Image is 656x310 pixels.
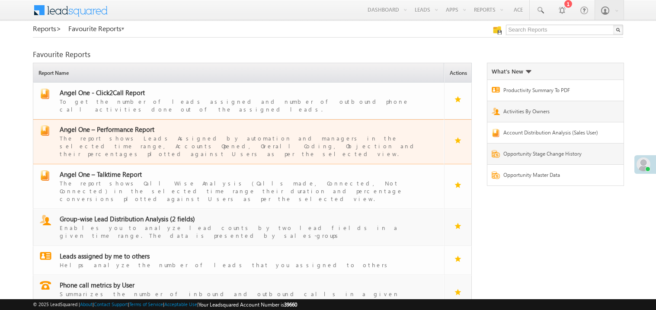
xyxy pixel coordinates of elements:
[38,170,440,203] a: report Angel One – Talktime ReportThe report shows Call Wise Analysis (Calls made, Connected, Not...
[164,301,197,307] a: Acceptable Use
[492,171,500,179] img: Report
[129,301,163,307] a: Terms of Service
[60,223,428,240] div: Enables you to analyze lead counts by two lead fields in a given time range. The data is presente...
[40,215,51,225] img: report
[33,300,297,309] span: © 2025 LeadSquared | | | | |
[60,252,150,260] span: Leads assigned by me to others
[40,252,51,260] img: report
[60,260,428,269] div: Helps analyze the number of leads that you assigned to others
[447,64,471,82] span: Actions
[38,215,440,240] a: report Group-wise Lead Distribution Analysis (2 fields)Enables you to analyze lead counts by two ...
[33,25,61,32] a: Reports>
[506,25,623,35] input: Search Reports
[35,64,444,82] span: Report Name
[68,25,125,32] a: Favourite Reports
[80,301,93,307] a: About
[492,150,500,158] img: Report
[492,87,500,93] img: Report
[40,89,50,99] img: report
[60,134,428,158] div: The report shows Leads Assigned by automation and managers in the selected time range, Accounts O...
[492,67,531,75] div: What's New
[60,214,195,223] span: Group-wise Lead Distribution Analysis (2 fields)
[60,289,428,306] div: Summarizes the number of inbound and outbound calls in a given timeperiod by users
[284,301,297,308] span: 39660
[493,26,502,35] img: Manage all your saved reports!
[60,88,145,97] span: Angel One - Click2Call Report
[503,171,605,181] a: Opportunity Master Data
[40,170,50,181] img: report
[38,89,440,113] a: report Angel One - Click2Call ReportTo get the number of leads assigned and number of outbound ph...
[525,70,531,74] img: What's new
[492,108,500,115] img: Report
[33,51,623,58] div: Favourite Reports
[56,23,61,33] span: >
[94,301,128,307] a: Contact Support
[38,125,440,158] a: report Angel One – Performance ReportThe report shows Leads Assigned by automation and managers i...
[60,170,142,179] span: Angel One – Talktime Report
[492,129,500,137] img: Report
[503,129,605,139] a: Account Distribution Analysis (Sales User)
[503,150,605,160] a: Opportunity Stage Change History
[40,281,51,290] img: report
[38,281,440,306] a: report Phone call metrics by UserSummarizes the number of inbound and outbound calls in a given t...
[198,301,297,308] span: Your Leadsquared Account Number is
[503,86,605,96] a: Productivity Summary To PDF
[40,125,50,136] img: report
[60,125,154,134] span: Angel One – Performance Report
[503,108,605,118] a: Activities By Owners
[60,179,428,203] div: The report shows Call Wise Analysis (Calls made, Connected, Not Connected) in the selected time r...
[60,281,134,289] span: Phone call metrics by User
[38,252,440,269] a: report Leads assigned by me to othersHelps analyze the number of leads that you assigned to others
[60,97,428,113] div: To get the number of leads assigned and number of outbound phone call activities done out of the ...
